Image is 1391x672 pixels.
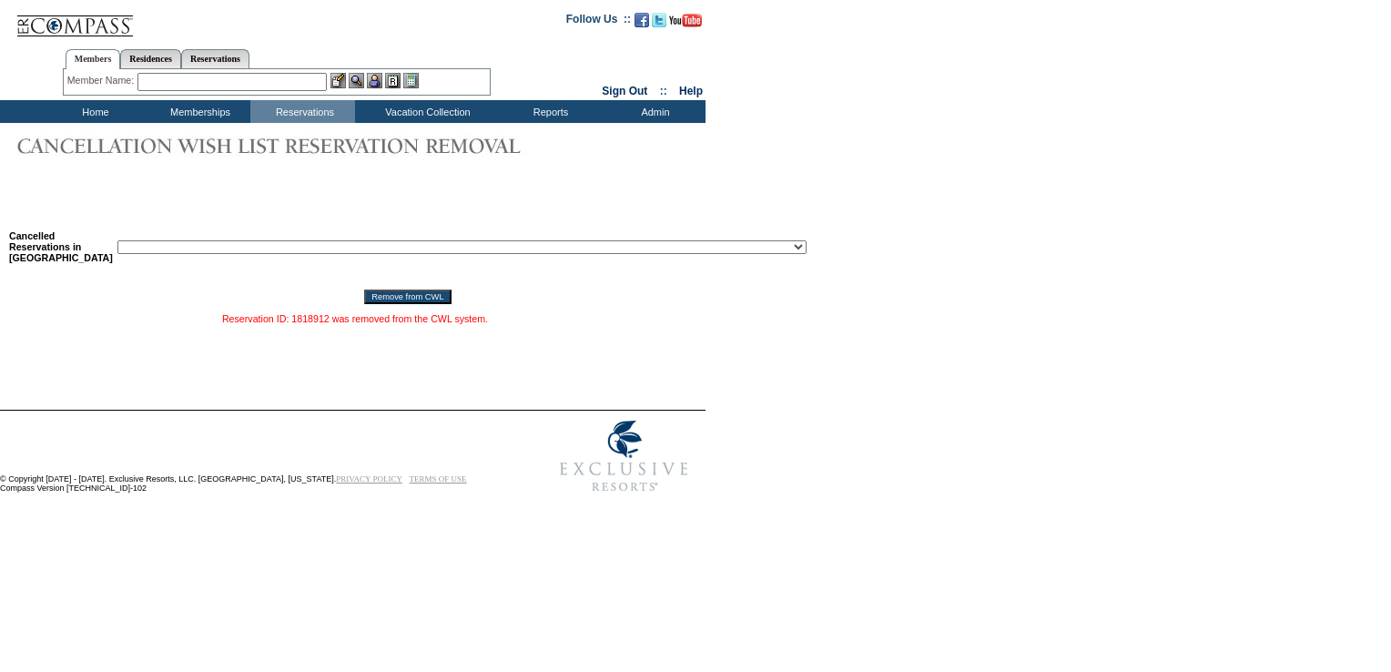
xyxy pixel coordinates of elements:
[410,474,467,484] a: TERMS OF USE
[403,73,419,88] img: b_calculator.gif
[660,85,667,97] span: ::
[669,14,702,27] img: Subscribe to our YouTube Channel
[601,100,706,123] td: Admin
[120,49,181,68] a: Residences
[336,474,402,484] a: PRIVACY POLICY
[496,100,601,123] td: Reports
[367,73,382,88] img: Impersonate
[9,127,555,164] img: Cancellation Wish List Reservation Removal
[146,100,250,123] td: Memberships
[652,13,666,27] img: Follow us on Twitter
[635,18,649,29] a: Become our fan on Facebook
[385,73,401,88] img: Reservations
[355,100,496,123] td: Vacation Collection
[41,100,146,123] td: Home
[250,100,355,123] td: Reservations
[66,49,121,69] a: Members
[181,49,249,68] a: Reservations
[222,313,488,324] span: Reservation ID: 1818912 was removed from the CWL system.
[652,18,666,29] a: Follow us on Twitter
[669,18,702,29] a: Subscribe to our YouTube Channel
[635,13,649,27] img: Become our fan on Facebook
[9,230,113,263] b: Cancelled Reservations in [GEOGRAPHIC_DATA]
[349,73,364,88] img: View
[566,11,631,33] td: Follow Us ::
[67,73,137,88] div: Member Name:
[330,73,346,88] img: b_edit.gif
[543,411,706,502] img: Exclusive Resorts
[364,290,451,304] input: Remove from CWL
[602,85,647,97] a: Sign Out
[679,85,703,97] a: Help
